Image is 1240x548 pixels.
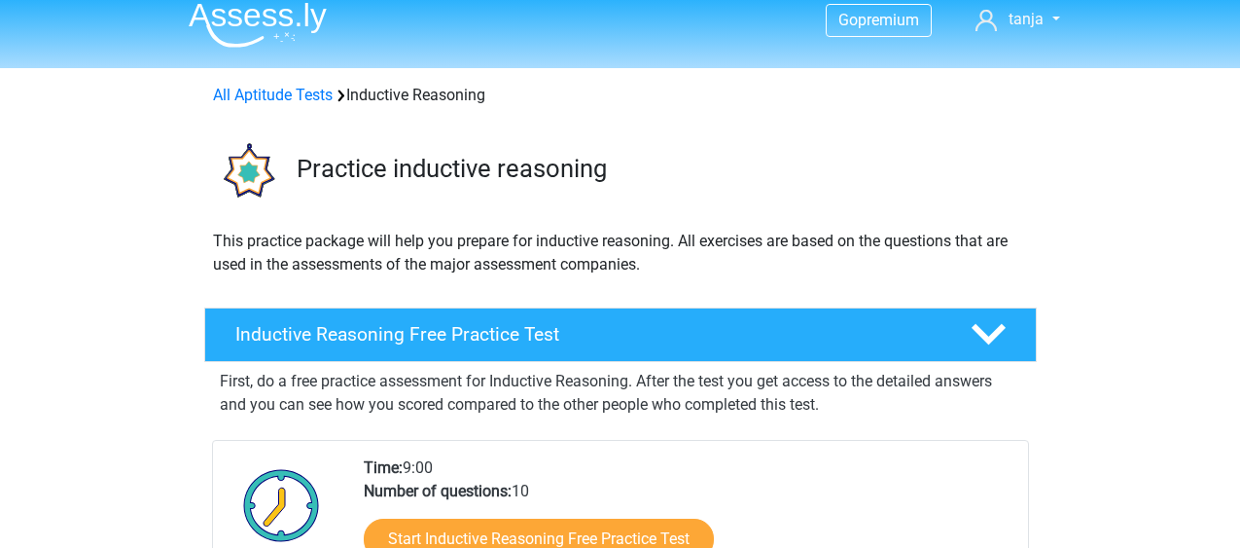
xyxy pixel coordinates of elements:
img: inductive reasoning [205,130,288,213]
a: tanja [968,8,1067,31]
span: Go [838,11,858,29]
p: First, do a free practice assessment for Inductive Reasoning. After the test you get access to th... [220,370,1021,417]
img: Assessly [189,2,327,48]
h4: Inductive Reasoning Free Practice Test [235,323,939,346]
a: All Aptitude Tests [213,86,333,104]
p: This practice package will help you prepare for inductive reasoning. All exercises are based on t... [213,230,1028,276]
a: Inductive Reasoning Free Practice Test [196,308,1045,362]
b: Time: [364,458,403,477]
h3: Practice inductive reasoning [297,154,1021,184]
span: premium [858,11,919,29]
b: Number of questions: [364,482,512,500]
a: Gopremium [827,7,931,33]
span: tanja [1009,10,1044,28]
div: Inductive Reasoning [205,84,1036,107]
